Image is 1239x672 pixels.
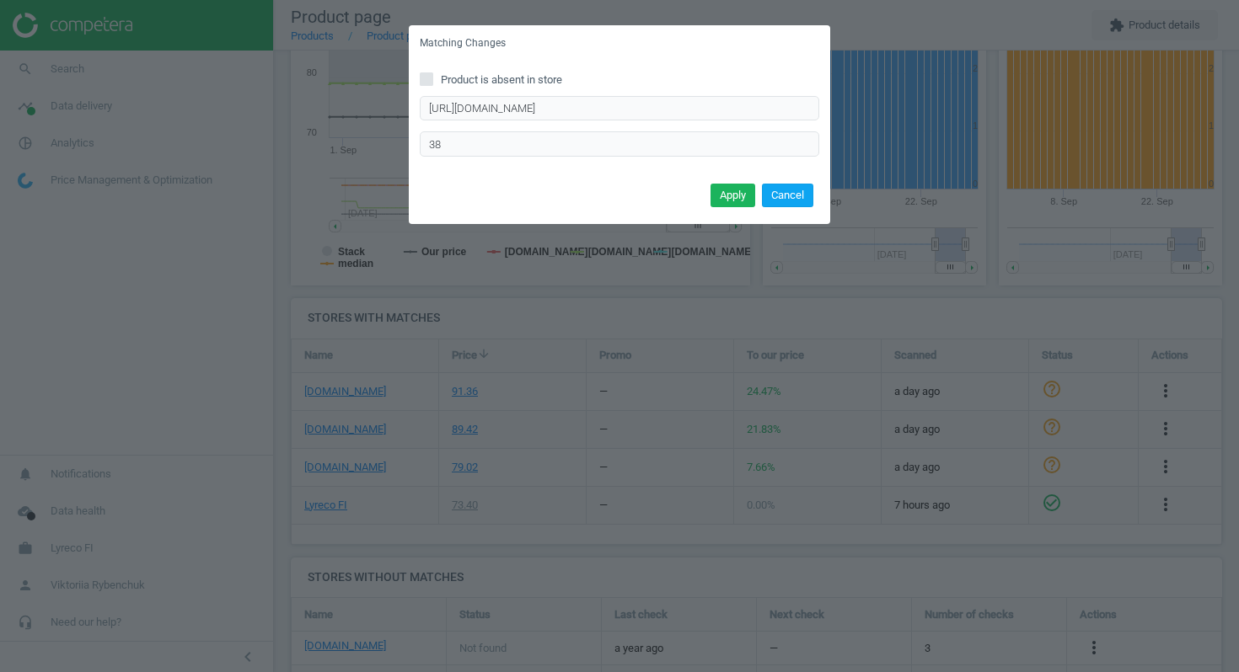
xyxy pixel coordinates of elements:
h5: Matching Changes [420,36,506,51]
input: Enter the product option [420,131,819,157]
input: Enter correct product URL [420,96,819,121]
button: Cancel [762,184,813,207]
span: Product is absent in store [437,72,566,88]
button: Apply [711,184,755,207]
